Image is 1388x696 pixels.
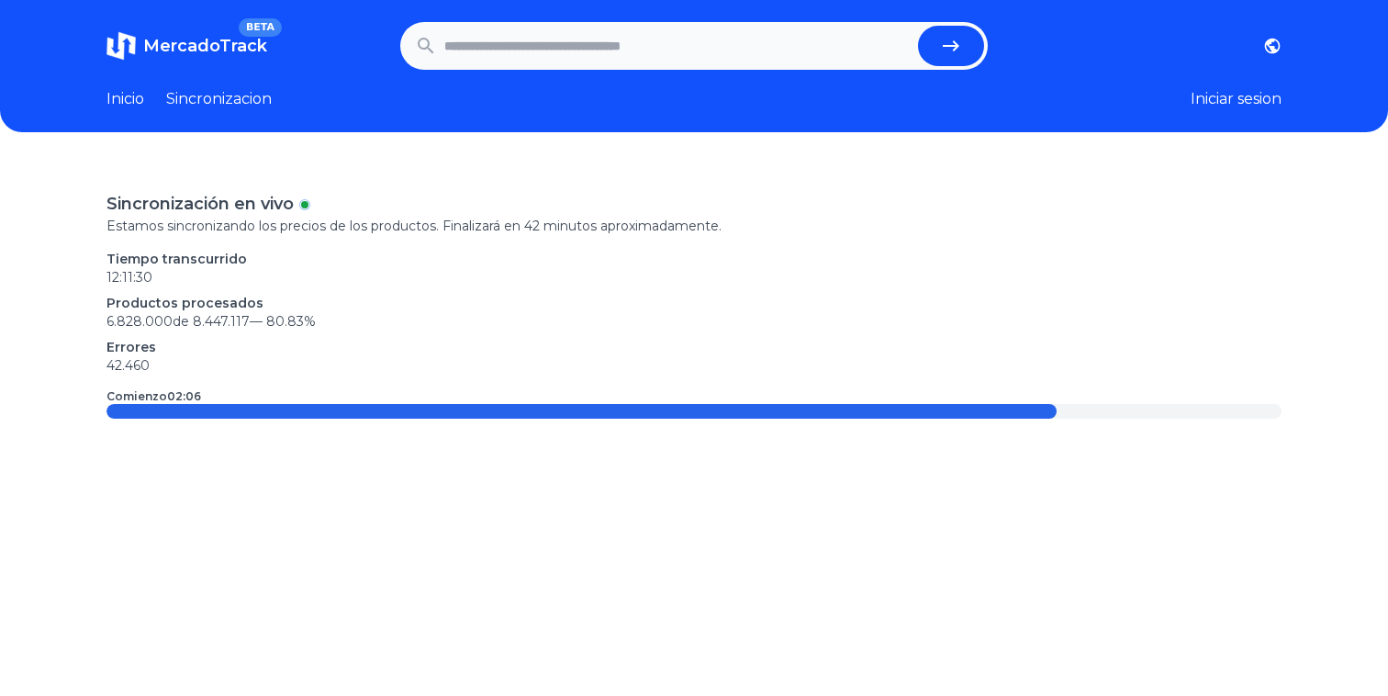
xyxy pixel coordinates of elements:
[239,18,282,37] span: BETA
[1191,88,1282,110] button: Iniciar sesion
[106,312,1282,331] p: 6.828.000 de 8.447.117 —
[106,389,201,404] p: Comienzo
[106,269,152,286] time: 12:11:30
[106,250,1282,268] p: Tiempo transcurrido
[106,217,1282,235] p: Estamos sincronizando los precios de los productos. Finalizará en 42 minutos aproximadamente.
[106,31,136,61] img: MercadoTrack
[143,36,267,56] span: MercadoTrack
[106,31,267,61] a: MercadoTrackBETA
[106,356,1282,375] p: 42.460
[106,338,1282,356] p: Errores
[266,313,316,330] span: 80.83 %
[166,88,272,110] a: Sincronizacion
[167,389,201,403] time: 02:06
[106,294,1282,312] p: Productos procesados
[106,191,294,217] p: Sincronización en vivo
[106,88,144,110] a: Inicio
